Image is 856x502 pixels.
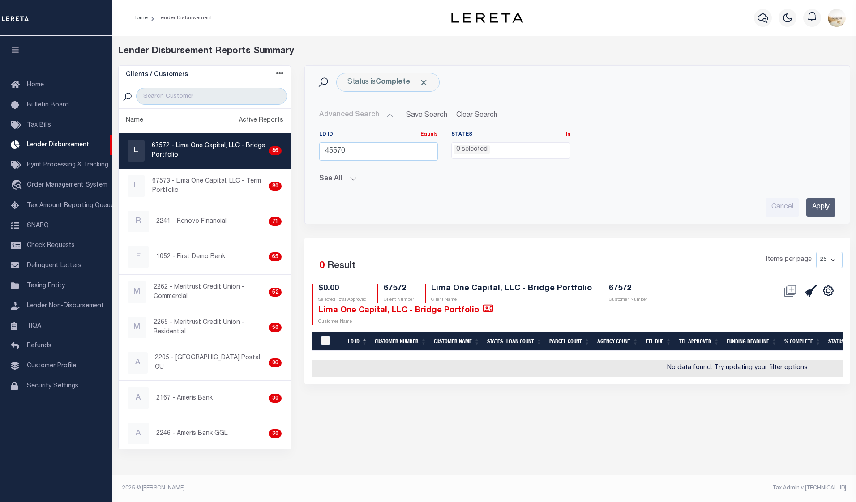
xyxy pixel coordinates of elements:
th: Agency Count: activate to sort column ascending [594,332,642,351]
p: Client Name [431,297,592,303]
p: 1052 - First Demo Bank [156,252,225,262]
div: 2025 © [PERSON_NAME]. [116,484,484,492]
p: Customer Number [609,297,647,303]
input: ... [319,142,438,161]
h4: Lima One Capital, LLC - Bridge Portfolio [431,284,592,294]
a: L67573 - Lima One Capital, LLC - Term Portfolio80 [119,169,291,204]
span: Security Settings [27,383,78,389]
a: M2265 - Meritrust Credit Union - Residential50 [119,310,291,345]
span: Check Requests [27,242,75,249]
p: 2205 - [GEOGRAPHIC_DATA] Postal CU [155,353,265,372]
p: Client Number [384,297,414,303]
span: Order Management System [27,182,107,188]
div: A [128,387,149,409]
input: Search Customer [136,88,287,105]
div: F [128,246,149,268]
span: Refunds [27,343,51,349]
a: L67572 - Lima One Capital, LLC - Bridge Portfolio86 [119,133,291,168]
th: Ttl Due: activate to sort column ascending [642,332,675,351]
div: 86 [269,146,281,155]
p: 2262 - Meritrust Credit Union - Commercial [154,283,265,302]
h4: Lima One Capital, LLC - Bridge Portfolio [318,303,493,315]
span: Items per page [766,255,812,265]
th: Funding Deadline: activate to sort column ascending [723,332,781,351]
span: Pymt Processing & Tracking [27,162,108,168]
h4: 67572 [384,284,414,294]
span: 0 [319,261,325,271]
i: travel_explore [11,180,25,191]
a: R2241 - Renovo Financial71 [119,204,291,239]
th: Customer Name: activate to sort column ascending [430,332,484,351]
th: Ttl Approved: activate to sort column ascending [675,332,723,351]
span: Customer Profile [27,363,76,369]
th: LDID [315,332,344,351]
h4: 67572 [609,284,647,294]
button: Clear Search [453,106,501,124]
span: Click to Remove [419,78,428,87]
a: Home [133,15,148,21]
div: A [128,352,148,374]
div: 50 [269,323,281,332]
a: A2167 - Ameris Bank30 [119,381,291,416]
th: States [484,332,503,351]
div: A [128,423,149,444]
input: Apply [806,198,835,217]
img: logo-dark.svg [451,13,523,23]
a: F1052 - First Demo Bank65 [119,239,291,274]
a: In [566,132,570,137]
div: Tax Admin v.[TECHNICAL_ID] [491,484,846,492]
span: Home [27,82,44,88]
label: Result [327,259,355,273]
div: Lender Disbursement Reports Summary [118,45,850,58]
label: States [451,131,570,139]
div: R [128,211,149,232]
div: Active Reports [239,116,283,126]
th: Status: activate to sort column ascending [825,332,856,351]
p: 2265 - Meritrust Credit Union - Residential [154,318,265,337]
button: Advanced Search [319,106,394,124]
span: Tax Amount Reporting Queue [27,203,114,209]
div: M [128,317,147,338]
span: Bulletin Board [27,102,69,108]
span: Tax Bills [27,122,51,128]
span: Lender Non-Disbursement [27,303,104,309]
div: M [128,281,146,303]
span: TIQA [27,323,41,329]
label: LD ID [319,131,438,139]
div: 30 [269,394,281,403]
h4: $0.00 [318,284,367,294]
div: 36 [269,358,281,367]
p: 2246 - Ameris Bank GGL [156,429,227,438]
p: 67572 - Lima One Capital, LLC - Bridge Portfolio [152,141,265,160]
p: 67573 - Lima One Capital, LLC - Term Portfolio [152,177,265,196]
div: Click to Edit [336,73,440,92]
li: 0 selected [454,145,490,155]
th: Parcel Count: activate to sort column ascending [546,332,594,351]
button: See All [319,175,835,183]
div: L [128,140,145,162]
p: 2241 - Renovo Financial [156,217,227,226]
th: LD ID: activate to sort column descending [344,332,371,351]
span: Taxing Entity [27,283,65,289]
div: 65 [269,252,281,261]
th: Customer Number: activate to sort column ascending [371,332,430,351]
div: Name [126,116,143,126]
div: 80 [269,182,281,191]
div: 52 [269,288,281,297]
div: 71 [269,217,281,226]
th: % Complete: activate to sort column ascending [781,332,825,351]
th: Loan Count: activate to sort column ascending [503,332,546,351]
li: Lender Disbursement [148,14,212,22]
a: A2246 - Ameris Bank GGL30 [119,416,291,451]
div: L [128,175,146,197]
span: SNAPQ [27,222,49,229]
button: Save Search [401,106,453,124]
a: Equals [420,132,438,137]
div: 30 [269,429,281,438]
span: Delinquent Letters [27,263,81,269]
span: Lender Disbursement [27,142,89,148]
p: Selected Total Approved [318,297,367,303]
a: A2205 - [GEOGRAPHIC_DATA] Postal CU36 [119,345,291,380]
b: Complete [376,79,410,86]
p: Customer Name [318,319,493,325]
